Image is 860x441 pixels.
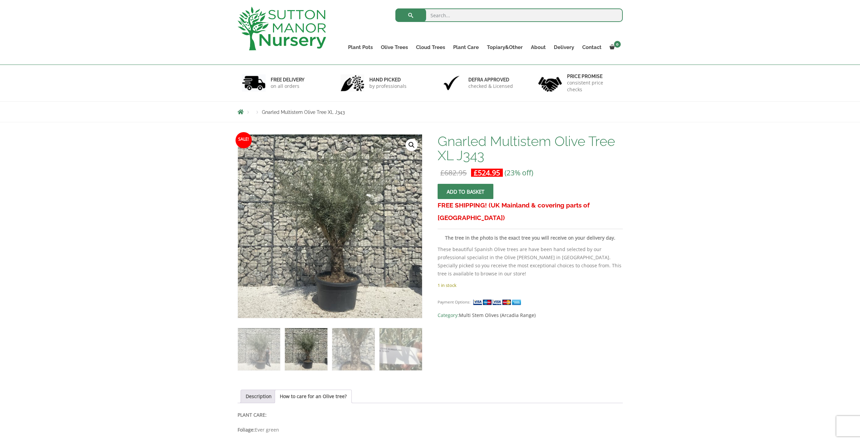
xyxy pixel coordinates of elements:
[238,7,326,50] img: logo
[440,168,444,177] span: £
[440,168,467,177] bdi: 682.95
[238,426,255,433] strong: Foliage:
[412,43,449,52] a: Cloud Trees
[438,311,622,319] span: Category:
[468,83,513,90] p: checked & Licensed
[538,73,562,93] img: 4.jpg
[550,43,578,52] a: Delivery
[406,139,418,151] a: View full-screen image gallery
[236,132,252,148] span: Sale!
[440,74,463,92] img: 3.jpg
[395,8,623,22] input: Search...
[614,41,621,48] span: 0
[438,134,622,163] h1: Gnarled Multistem Olive Tree XL J343
[474,168,478,177] span: £
[449,43,483,52] a: Plant Care
[238,109,623,115] nav: Breadcrumbs
[280,390,347,403] a: How to care for an Olive tree?
[438,299,470,304] small: Payment Options:
[578,43,606,52] a: Contact
[505,168,533,177] span: (23% off)
[262,109,345,115] span: Gnarled Multistem Olive Tree XL J343
[483,43,527,52] a: Topiary&Other
[527,43,550,52] a: About
[379,328,422,370] img: Gnarled Multistem Olive Tree XL J343 - Image 4
[271,77,304,83] h6: FREE DELIVERY
[438,281,622,289] p: 1 in stock
[473,299,523,306] img: payment supported
[238,426,623,434] p: Ever green
[438,199,622,224] h3: FREE SHIPPING! (UK Mainland & covering parts of [GEOGRAPHIC_DATA])
[438,184,493,199] button: Add to basket
[332,328,374,370] img: Gnarled Multistem Olive Tree XL J343 - Image 3
[369,83,407,90] p: by professionals
[377,43,412,52] a: Olive Trees
[567,79,618,93] p: consistent price checks
[567,73,618,79] h6: Price promise
[474,168,500,177] bdi: 524.95
[285,328,327,370] img: Gnarled Multistem Olive Tree XL J343 - Image 2
[468,77,513,83] h6: Defra approved
[369,77,407,83] h6: hand picked
[238,412,267,418] strong: PLANT CARE:
[238,328,280,370] img: Gnarled Multistem Olive Tree XL J343
[445,235,615,241] strong: The tree in the photo is the exact tree you will receive on your delivery day.
[344,43,377,52] a: Plant Pots
[459,312,536,318] a: Multi Stem Olives (Arcadia Range)
[246,390,272,403] a: Description
[242,74,266,92] img: 1.jpg
[606,43,623,52] a: 0
[438,245,622,278] p: These beautiful Spanish Olive trees are have been hand selected by our professional specialist in...
[271,83,304,90] p: on all orders
[341,74,364,92] img: 2.jpg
